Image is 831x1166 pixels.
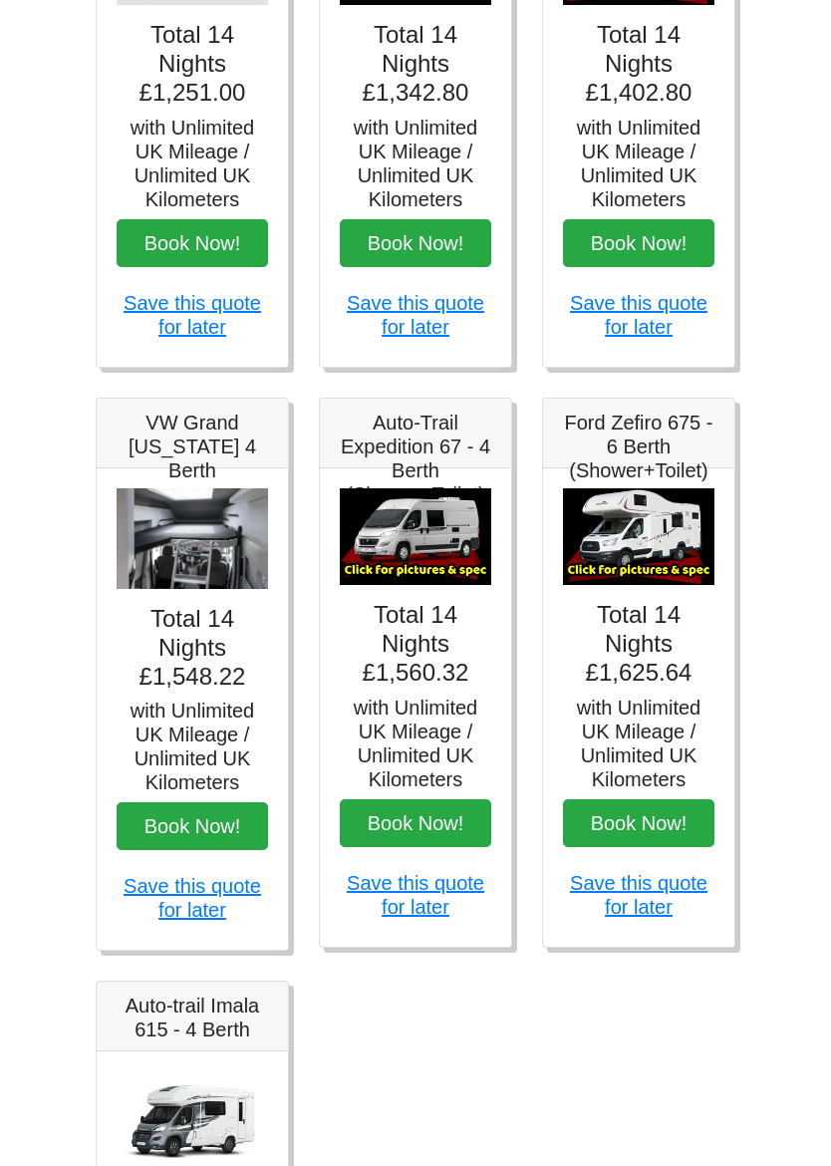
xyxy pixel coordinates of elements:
[347,873,484,919] a: Save this quote for later
[570,293,707,339] a: Save this quote for later
[117,22,268,108] h4: Total 14 Nights £1,251.00
[340,697,491,792] h5: with Unlimited UK Mileage / Unlimited UK Kilometers
[563,602,714,688] h4: Total 14 Nights £1,625.64
[563,117,714,212] h5: with Unlimited UK Mileage / Unlimited UK Kilometers
[563,220,714,268] button: Book Now!
[117,803,268,851] button: Book Now!
[340,412,491,507] h5: Auto-Trail Expedition 67 - 4 Berth (Shower+Toilet)
[340,220,491,268] button: Book Now!
[117,606,268,692] h4: Total 14 Nights £1,548.22
[117,700,268,795] h5: with Unlimited UK Mileage / Unlimited UK Kilometers
[563,697,714,792] h5: with Unlimited UK Mileage / Unlimited UK Kilometers
[124,876,261,922] a: Save this quote for later
[563,22,714,108] h4: Total 14 Nights £1,402.80
[347,293,484,339] a: Save this quote for later
[340,117,491,212] h5: with Unlimited UK Mileage / Unlimited UK Kilometers
[117,489,268,590] img: VW Grand California 4 Berth
[340,602,491,688] h4: Total 14 Nights £1,560.32
[563,800,714,848] button: Book Now!
[340,489,491,587] img: Auto-Trail Expedition 67 - 4 Berth (Shower+Toilet)
[340,22,491,108] h4: Total 14 Nights £1,342.80
[340,800,491,848] button: Book Now!
[117,995,268,1042] h5: Auto-trail Imala 615 - 4 Berth
[117,412,268,483] h5: VW Grand [US_STATE] 4 Berth
[563,412,714,483] h5: Ford Zefiro 675 - 6 Berth (Shower+Toilet)
[117,220,268,268] button: Book Now!
[117,117,268,212] h5: with Unlimited UK Mileage / Unlimited UK Kilometers
[124,293,261,339] a: Save this quote for later
[570,873,707,919] a: Save this quote for later
[563,489,714,587] img: Ford Zefiro 675 - 6 Berth (Shower+Toilet)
